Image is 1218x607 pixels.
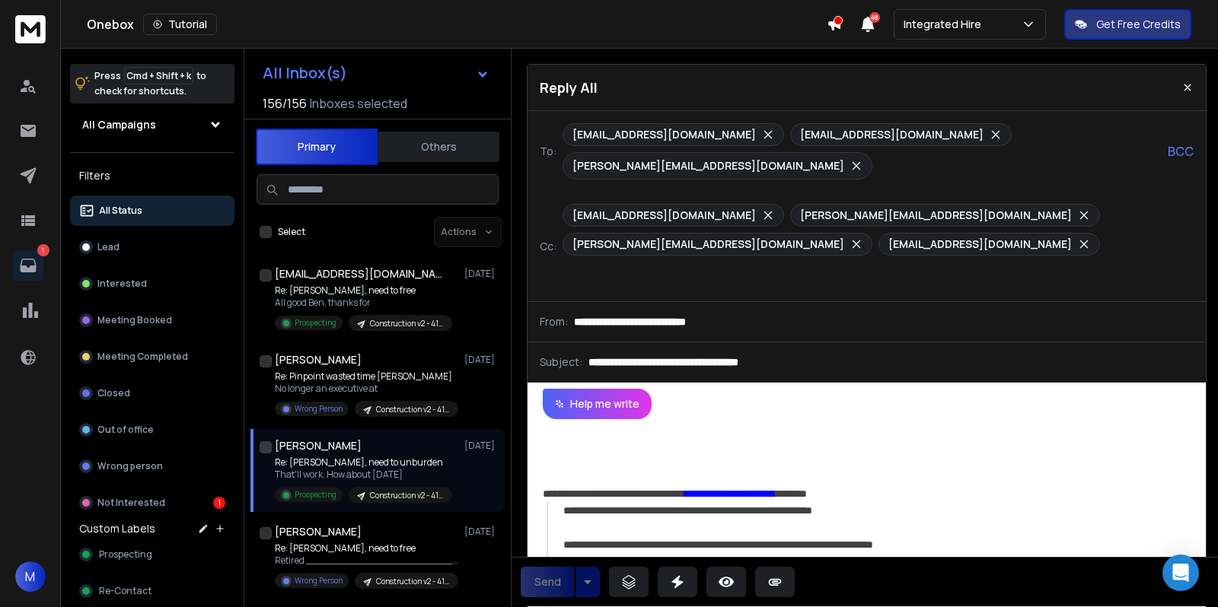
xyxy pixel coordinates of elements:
p: 1 [37,244,49,256]
p: Wrong Person [295,403,343,415]
p: Construction v2 - 41k Leads [370,490,443,501]
p: Get Free Credits [1096,17,1181,32]
p: Re: [PERSON_NAME], need to free [275,542,458,555]
p: Meeting Completed [97,351,188,363]
button: All Inbox(s) [250,58,502,88]
p: [PERSON_NAME][EMAIL_ADDRESS][DOMAIN_NAME] [800,208,1072,223]
h3: Filters [70,165,234,186]
p: Integrated Hire [904,17,987,32]
div: 1 [213,497,225,509]
p: BCC [1168,142,1194,160]
button: All Campaigns [70,110,234,140]
p: Closed [97,387,130,399]
p: [EMAIL_ADDRESS][DOMAIN_NAME] [888,237,1072,252]
button: Primary [256,129,378,165]
div: Onebox [87,14,827,35]
button: M [15,561,46,592]
span: Re-Contact [99,585,151,597]
p: Prospecting [295,489,336,501]
h1: [EMAIL_ADDRESS][DOMAIN_NAME] [275,266,442,281]
p: To: [540,144,556,159]
p: Reply All [540,77,598,98]
p: [EMAIL_ADDRESS][DOMAIN_NAME] [800,127,984,142]
p: [PERSON_NAME][EMAIL_ADDRESS][DOMAIN_NAME] [572,237,844,252]
p: That'll work. How about [DATE] [275,469,452,481]
button: Prospecting [70,539,234,570]
p: Retired ________________________________ From: [PERSON_NAME] [275,555,458,567]
button: Not Interested1 [70,488,234,518]
p: Press to check for shortcuts. [94,68,206,99]
p: [DATE] [464,268,499,280]
p: [DATE] [464,440,499,452]
h1: All Inbox(s) [263,65,347,81]
button: Wrong person [70,451,234,481]
button: All Status [70,195,234,226]
button: Lead [70,232,234,262]
h1: [PERSON_NAME] [275,438,362,453]
label: Select [278,226,305,238]
p: [EMAIL_ADDRESS][DOMAIN_NAME] [572,208,756,223]
h3: Inboxes selected [310,94,407,113]
p: Meeting Booked [97,314,172,326]
div: Open Intercom Messenger [1162,555,1199,591]
button: Help me write [543,389,652,419]
p: Not Interested [97,497,165,509]
p: Out of office [97,424,154,436]
p: All Status [99,205,142,217]
button: Get Free Credits [1064,9,1191,40]
p: [DATE] [464,354,499,366]
button: Meeting Completed [70,342,234,372]
p: Interested [97,278,147,290]
p: All good Ben, thanks for [275,297,452,309]
p: Subject: [540,354,582,370]
button: Re-Contact [70,576,234,606]
button: Others [378,130,499,164]
p: No longer an executive at [275,383,458,395]
p: Construction v2 - 41k Leads [376,404,449,415]
span: 156 / 156 [263,94,307,113]
p: Cc: [540,239,556,254]
p: Re: [PERSON_NAME], need to free [275,284,452,297]
button: Out of office [70,415,234,445]
h1: All Campaigns [82,117,156,132]
button: Tutorial [143,14,217,35]
h3: Custom Labels [79,521,155,536]
span: 48 [869,12,880,23]
p: Construction v2 - 41k Leads [376,576,449,587]
p: Construction v2 - 41k Leads [370,318,443,329]
p: [DATE] [464,526,499,538]
button: Meeting Booked [70,305,234,335]
h1: [PERSON_NAME] [275,352,362,367]
p: Re: [PERSON_NAME], need to unburden [275,456,452,469]
button: Closed [70,378,234,408]
p: [EMAIL_ADDRESS][DOMAIN_NAME] [572,127,756,142]
p: [PERSON_NAME][EMAIL_ADDRESS][DOMAIN_NAME] [572,158,844,173]
a: 1 [13,250,43,281]
p: Wrong person [97,460,163,472]
p: Lead [97,241,120,253]
h1: [PERSON_NAME] [275,524,362,539]
span: Prospecting [99,548,152,561]
p: Wrong Person [295,575,343,586]
button: Interested [70,269,234,299]
p: Re: Pinpoint wasted time [PERSON_NAME] [275,370,458,383]
span: Cmd + Shift + k [124,67,193,84]
p: From: [540,314,568,329]
p: Prospecting [295,317,336,329]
